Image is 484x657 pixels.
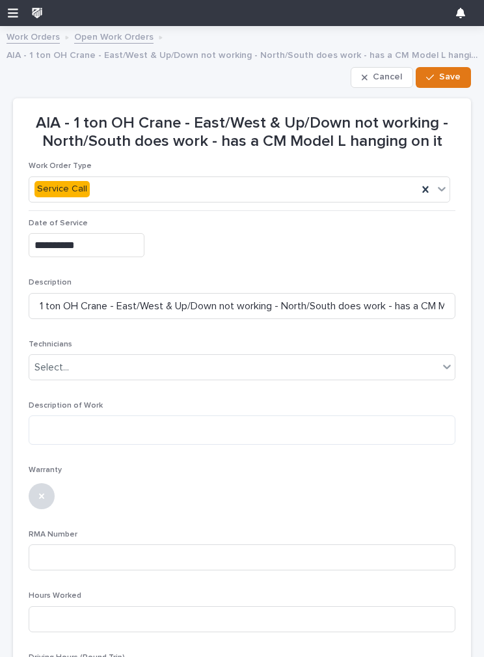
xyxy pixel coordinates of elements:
[373,71,402,83] span: Cancel
[7,29,60,44] a: Work Orders
[34,361,69,374] div: Select...
[439,71,461,83] span: Save
[29,5,46,21] img: wkUhmAIORKewsuZNaXNB
[29,114,455,152] p: AIA - 1 ton OH Crane - East/West & Up/Down not working - North/South does work - has a CM Model L...
[29,341,72,348] span: Technicians
[29,402,103,410] span: Description of Work
[7,47,477,61] p: AIA - 1 ton OH Crane - East/West & Up/Down not working - North/South does work - has a CM Model L...
[29,219,88,227] span: Date of Service
[29,466,62,474] span: Warranty
[74,29,154,44] a: Open Work Orders
[29,531,77,538] span: RMA Number
[351,67,413,88] button: Cancel
[29,592,81,600] span: Hours Worked
[416,67,471,88] button: Save
[34,181,90,197] div: Service Call
[29,162,92,170] span: Work Order Type
[29,279,72,287] span: Description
